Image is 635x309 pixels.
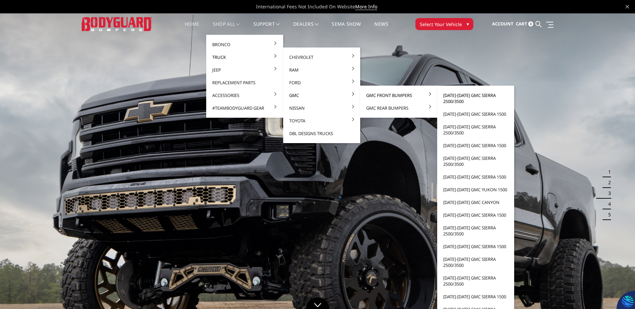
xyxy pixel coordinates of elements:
a: DBL Designs Trucks [286,127,358,140]
a: Home [185,22,199,35]
a: Jeep [209,64,281,76]
a: Toyota [286,114,358,127]
a: Chevrolet [286,51,358,64]
button: 2 of 5 [604,177,611,188]
img: BODYGUARD BUMPERS [82,17,152,31]
a: Bronco [209,38,281,51]
a: [DATE]-[DATE] GMC Sierra 1500 [440,171,511,183]
button: Select Your Vehicle [415,18,473,30]
span: Account [492,21,513,27]
iframe: Chat Widget [602,277,635,309]
a: [DATE]-[DATE] GMC Sierra 1500 [440,240,511,253]
a: [DATE]-[DATE] GMC Sierra 1500 [440,108,511,120]
a: Ram [286,64,358,76]
a: [DATE]-[DATE] GMC Sierra 1500 [440,139,511,152]
a: GMC Rear Bumpers [363,102,434,114]
span: 0 [528,21,533,26]
button: 5 of 5 [604,209,611,220]
a: Support [253,22,280,35]
a: [DATE]-[DATE] GMC Yukon 1500 [440,183,511,196]
a: [DATE]-[DATE] GMC Sierra 2500/3500 [440,272,511,290]
a: Nissan [286,102,358,114]
button: 3 of 5 [604,188,611,199]
a: #TeamBodyguard Gear [209,102,281,114]
a: Truck [209,51,281,64]
button: 4 of 5 [604,199,611,209]
a: shop all [213,22,240,35]
a: Replacement Parts [209,76,281,89]
a: SEMA Show [332,22,361,35]
a: GMC Front Bumpers [363,89,434,102]
a: News [374,22,388,35]
a: More Info [355,3,377,10]
a: [DATE]-[DATE] GMC Sierra 2500/3500 [440,120,511,139]
a: [DATE]-[DATE] GMC Canyon [440,196,511,209]
a: Dealers [293,22,319,35]
span: ▾ [467,20,469,27]
a: [DATE]-[DATE] GMC Sierra 2500/3500 [440,221,511,240]
a: [DATE]-[DATE] GMC Sierra 2500/3500 [440,253,511,272]
a: [DATE]-[DATE] GMC Sierra 2500/3500 [440,89,511,108]
a: Accessories [209,89,281,102]
button: 1 of 5 [604,167,611,177]
span: Cart [516,21,527,27]
a: [DATE]-[DATE] GMC Sierra 1500 [440,290,511,303]
a: Account [492,15,513,33]
a: Ford [286,76,358,89]
a: Click to Down [306,297,329,309]
a: [DATE]-[DATE] GMC Sierra 1500 [440,209,511,221]
span: Select Your Vehicle [420,21,462,28]
a: [DATE]-[DATE] GMC Sierra 2500/3500 [440,152,511,171]
a: Cart 0 [516,15,533,33]
a: GMC [286,89,358,102]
